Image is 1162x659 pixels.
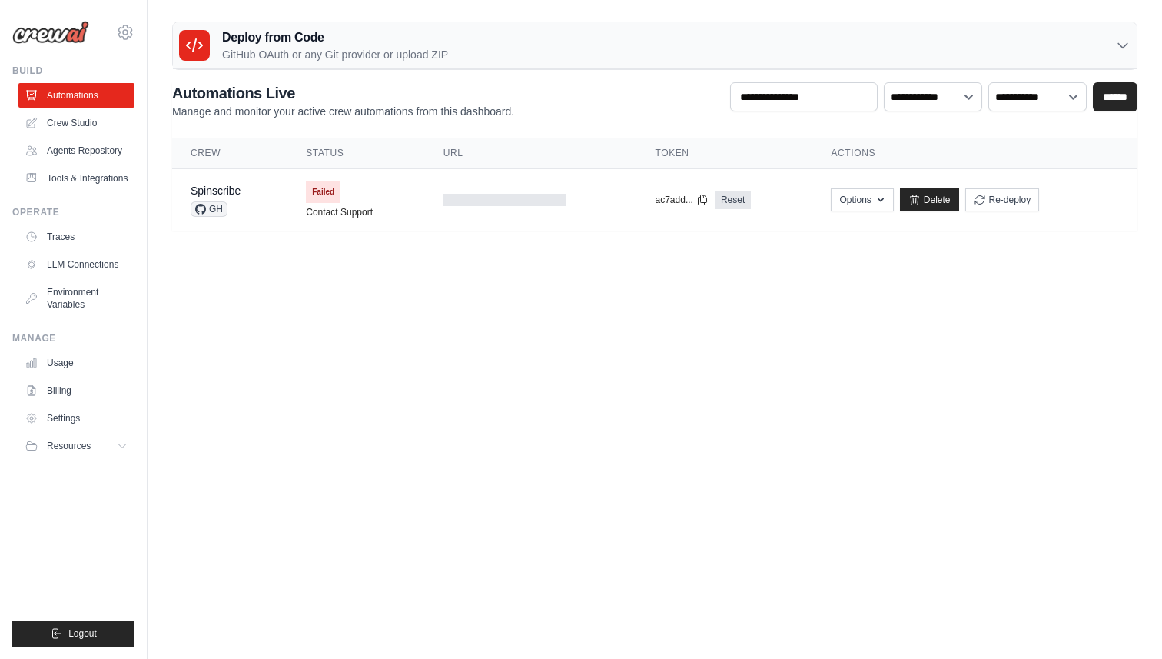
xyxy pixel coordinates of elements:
[306,206,373,218] a: Contact Support
[965,188,1040,211] button: Re-deploy
[12,65,134,77] div: Build
[18,111,134,135] a: Crew Studio
[18,434,134,458] button: Resources
[287,138,425,169] th: Status
[222,47,448,62] p: GitHub OAuth or any Git provider or upload ZIP
[18,280,134,317] a: Environment Variables
[831,188,893,211] button: Options
[12,621,134,647] button: Logout
[222,28,448,47] h3: Deploy from Code
[18,406,134,431] a: Settings
[900,188,959,211] a: Delete
[47,440,91,452] span: Resources
[425,138,637,169] th: URL
[812,138,1137,169] th: Actions
[172,138,287,169] th: Crew
[715,191,751,209] a: Reset
[637,138,813,169] th: Token
[172,104,514,119] p: Manage and monitor your active crew automations from this dashboard.
[12,21,89,44] img: Logo
[656,194,709,206] button: ac7add...
[18,378,134,403] a: Billing
[18,83,134,108] a: Automations
[12,206,134,218] div: Operate
[172,82,514,104] h2: Automations Live
[12,332,134,344] div: Manage
[68,627,97,640] span: Logout
[18,252,134,277] a: LLM Connections
[191,201,227,217] span: GH
[18,351,134,375] a: Usage
[18,166,134,191] a: Tools & Integrations
[18,225,134,249] a: Traces
[191,185,241,197] a: Spinscribe
[306,181,340,203] span: Failed
[18,138,134,163] a: Agents Repository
